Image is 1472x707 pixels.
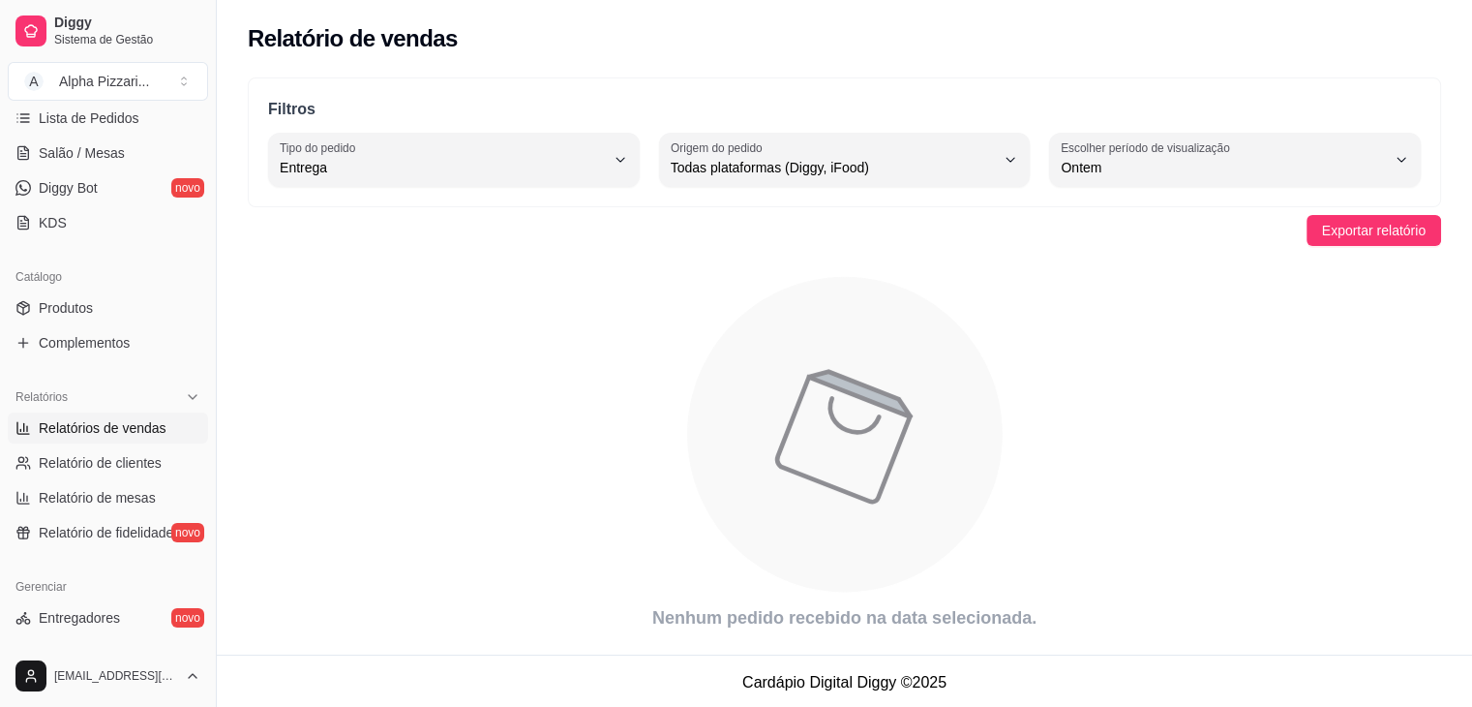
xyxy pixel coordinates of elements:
span: Diggy [54,15,200,32]
a: DiggySistema de Gestão [8,8,208,54]
p: Filtros [268,98,1421,121]
button: Select a team [8,62,208,101]
a: KDS [8,207,208,238]
button: Exportar relatório [1307,215,1441,246]
a: Relatório de clientes [8,447,208,478]
a: Diggy Botnovo [8,172,208,203]
span: Nota Fiscal (NFC-e) [39,643,159,662]
span: Complementos [39,333,130,353]
span: [EMAIL_ADDRESS][DOMAIN_NAME] [54,668,177,684]
div: Catálogo [8,261,208,292]
a: Produtos [8,292,208,323]
a: Relatório de mesas [8,482,208,513]
button: Tipo do pedidoEntrega [268,133,640,187]
div: Alpha Pizzari ... [59,72,149,91]
label: Tipo do pedido [280,139,362,156]
a: Complementos [8,327,208,358]
button: Escolher período de visualizaçãoOntem [1049,133,1421,187]
a: Relatórios de vendas [8,413,208,444]
span: KDS [39,213,67,232]
span: Ontem [1061,158,1386,177]
span: Entregadores [39,608,120,628]
label: Escolher período de visualização [1061,139,1236,156]
span: Exportar relatório [1322,220,1426,241]
span: A [24,72,44,91]
a: Salão / Mesas [8,138,208,169]
span: Sistema de Gestão [54,32,200,47]
span: Entrega [280,158,605,177]
span: Todas plataformas (Diggy, iFood) [671,158,996,177]
div: Gerenciar [8,571,208,602]
a: Relatório de fidelidadenovo [8,517,208,548]
span: Relatórios [15,389,68,405]
div: animation [248,265,1441,604]
span: Relatório de clientes [39,453,162,473]
article: Nenhum pedido recebido na data selecionada. [248,604,1441,631]
button: Origem do pedidoTodas plataformas (Diggy, iFood) [659,133,1031,187]
span: Diggy Bot [39,178,98,198]
button: [EMAIL_ADDRESS][DOMAIN_NAME] [8,653,208,699]
label: Origem do pedido [671,139,768,156]
span: Relatório de fidelidade [39,523,173,542]
span: Produtos [39,298,93,318]
a: Lista de Pedidos [8,103,208,134]
span: Lista de Pedidos [39,108,139,128]
a: Entregadoresnovo [8,602,208,633]
span: Relatório de mesas [39,488,156,507]
a: Nota Fiscal (NFC-e) [8,637,208,668]
h2: Relatório de vendas [248,23,458,54]
span: Relatórios de vendas [39,418,166,438]
span: Salão / Mesas [39,143,125,163]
